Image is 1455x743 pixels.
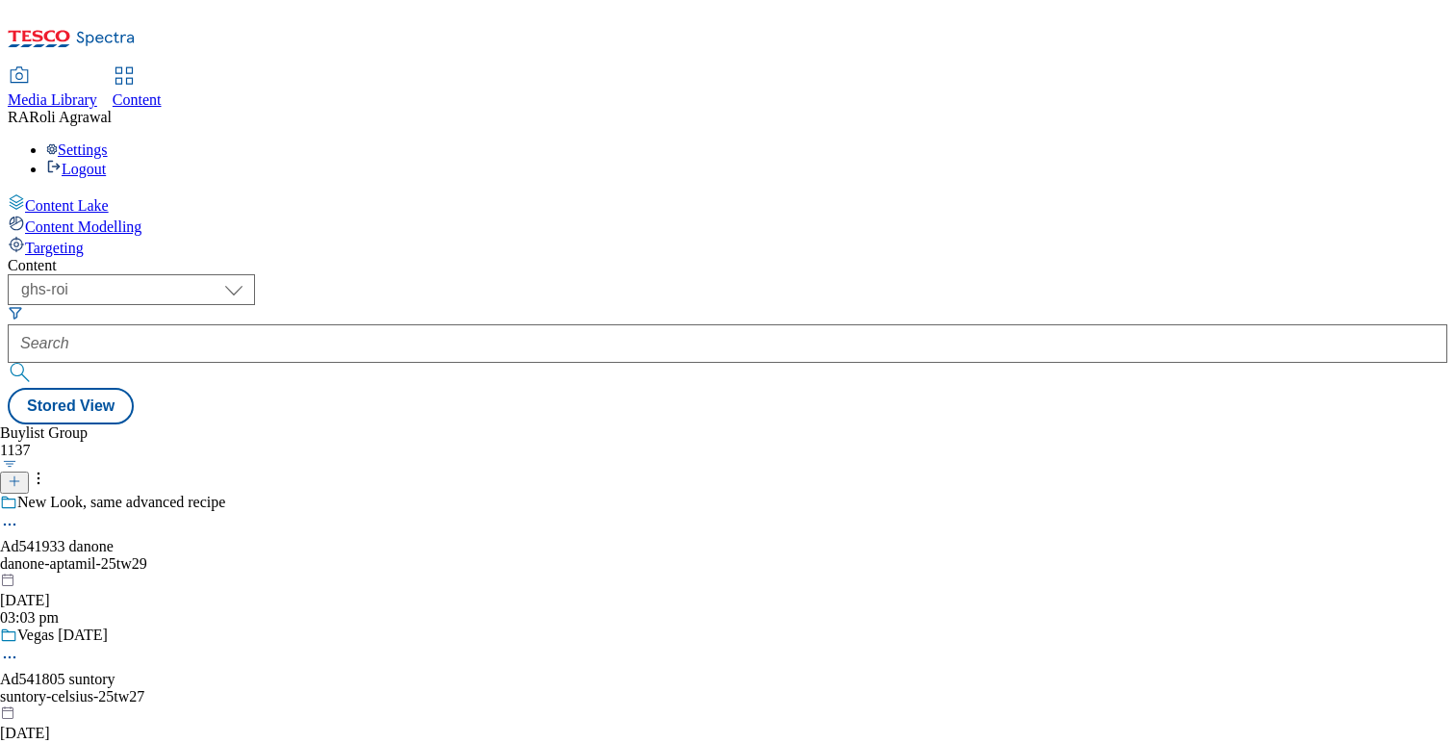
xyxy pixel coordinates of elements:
a: Logout [46,161,106,177]
a: Content Lake [8,193,1447,215]
button: Stored View [8,388,134,424]
span: Roli Agrawal [29,109,112,125]
a: Media Library [8,68,97,109]
a: Targeting [8,236,1447,257]
input: Search [8,324,1447,363]
span: Content [113,91,162,108]
span: Targeting [25,240,84,256]
a: Settings [46,141,108,158]
div: New Look, same advanced recipe [17,494,225,511]
a: Content [113,68,162,109]
span: Media Library [8,91,97,108]
span: Content Modelling [25,218,141,235]
svg: Search Filters [8,305,23,320]
span: RA [8,109,29,125]
a: Content Modelling [8,215,1447,236]
div: Vegas [DATE] [17,627,108,644]
div: Content [8,257,1447,274]
span: Content Lake [25,197,109,214]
